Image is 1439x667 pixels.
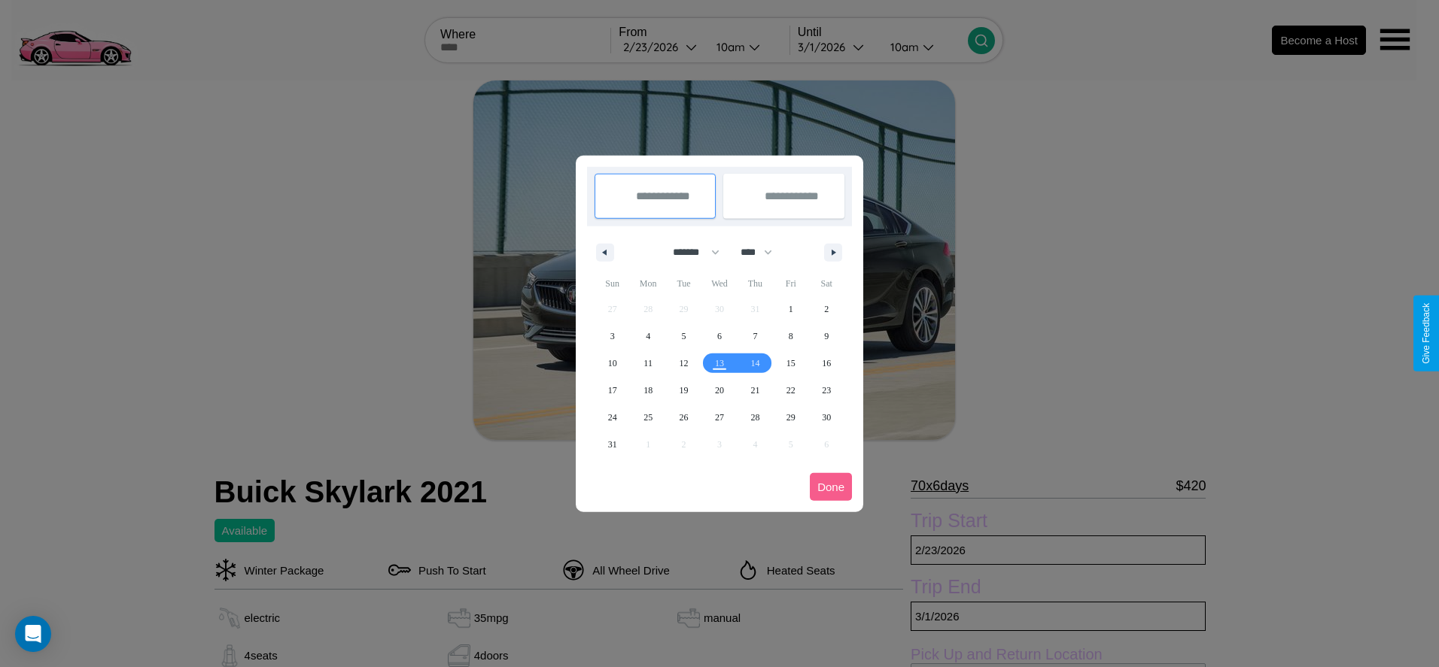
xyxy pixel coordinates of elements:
span: 24 [608,404,617,431]
button: 14 [738,350,773,377]
span: Wed [701,271,737,296]
button: 30 [809,404,844,431]
span: Tue [666,271,701,296]
span: 17 [608,377,617,404]
span: 14 [750,350,759,377]
span: 10 [608,350,617,377]
button: 25 [630,404,665,431]
button: 20 [701,377,737,404]
button: 3 [595,323,630,350]
span: 30 [822,404,831,431]
span: 28 [750,404,759,431]
span: Fri [773,271,808,296]
button: 5 [666,323,701,350]
button: 21 [738,377,773,404]
span: 20 [715,377,724,404]
button: 19 [666,377,701,404]
span: 23 [822,377,831,404]
button: 28 [738,404,773,431]
span: 11 [643,350,653,377]
span: 9 [824,323,829,350]
span: 25 [643,404,653,431]
span: 18 [643,377,653,404]
button: 2 [809,296,844,323]
button: 17 [595,377,630,404]
span: Sat [809,271,844,296]
button: 16 [809,350,844,377]
span: 27 [715,404,724,431]
span: 2 [824,296,829,323]
span: 29 [786,404,796,431]
span: 16 [822,350,831,377]
span: Thu [738,271,773,296]
span: 21 [750,377,759,404]
button: 26 [666,404,701,431]
button: 22 [773,377,808,404]
span: 22 [786,377,796,404]
div: Open Intercom Messenger [15,616,51,652]
span: 3 [610,323,615,350]
button: 15 [773,350,808,377]
button: 11 [630,350,665,377]
span: 1 [789,296,793,323]
span: 8 [789,323,793,350]
button: 8 [773,323,808,350]
span: Sun [595,271,630,296]
span: 13 [715,350,724,377]
span: 5 [682,323,686,350]
button: 6 [701,323,737,350]
div: Give Feedback [1421,303,1431,364]
span: 12 [680,350,689,377]
button: 9 [809,323,844,350]
button: 1 [773,296,808,323]
span: 4 [646,323,650,350]
button: 10 [595,350,630,377]
button: 27 [701,404,737,431]
button: 13 [701,350,737,377]
button: 29 [773,404,808,431]
button: 12 [666,350,701,377]
button: 4 [630,323,665,350]
span: 19 [680,377,689,404]
button: 18 [630,377,665,404]
button: 31 [595,431,630,458]
button: 24 [595,404,630,431]
span: 15 [786,350,796,377]
button: 7 [738,323,773,350]
button: 23 [809,377,844,404]
span: 31 [608,431,617,458]
span: 26 [680,404,689,431]
span: Mon [630,271,665,296]
span: 7 [753,323,757,350]
span: 6 [717,323,722,350]
button: Done [810,473,852,501]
